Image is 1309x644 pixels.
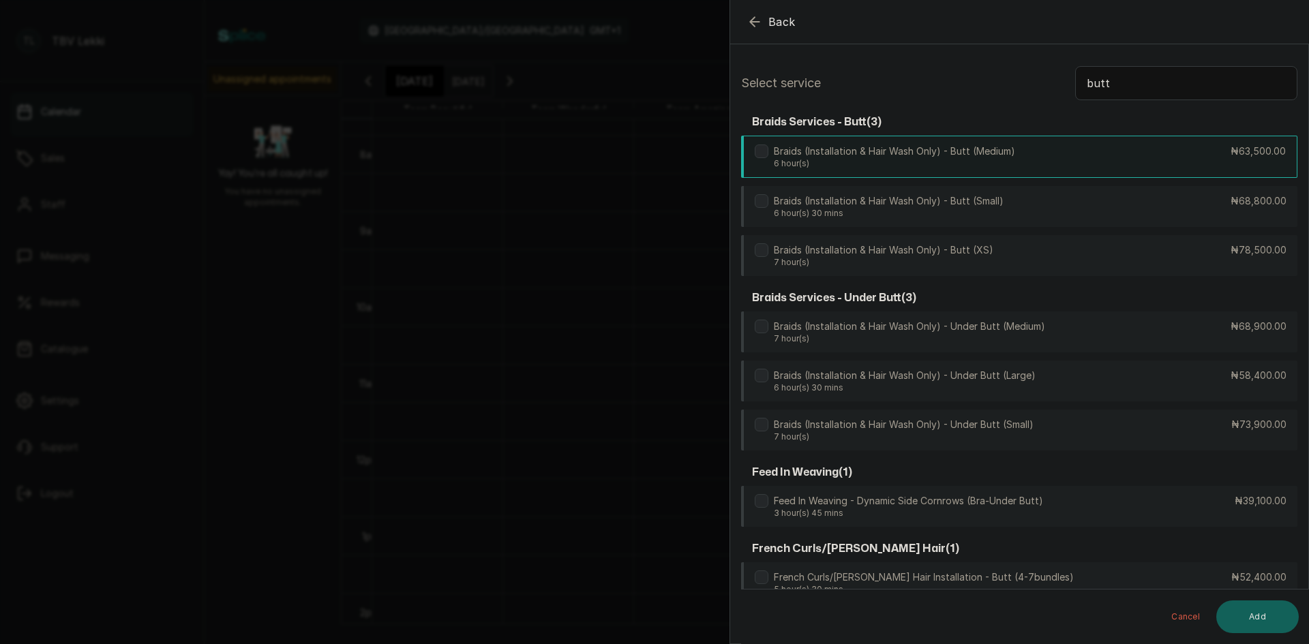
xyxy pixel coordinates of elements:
[1216,600,1299,633] button: Add
[752,114,882,130] h3: braids services - butt ( 3 )
[1231,418,1287,431] p: ₦73,900.00
[774,144,1015,158] p: Braids (Installation & Hair Wash Only) - Butt (Medium)
[747,14,796,30] button: Back
[774,320,1045,333] p: Braids (Installation & Hair Wash Only) - Under Butt (Medium)
[774,243,993,257] p: Braids (Installation & Hair Wash Only) - Butt (XS)
[1231,243,1287,257] p: ₦78,500.00
[752,290,916,306] h3: braids services - under butt ( 3 )
[741,74,821,93] p: Select service
[774,382,1036,393] p: 6 hour(s) 30 mins
[774,570,1074,584] p: French Curls/[PERSON_NAME] Hair Installation - Butt (4-7bundles)
[774,333,1045,344] p: 7 hour(s)
[768,14,796,30] span: Back
[1231,194,1287,208] p: ₦68,800.00
[774,369,1036,382] p: Braids (Installation & Hair Wash Only) - Under Butt (Large)
[774,431,1034,442] p: 7 hour(s)
[1231,570,1287,584] p: ₦52,400.00
[774,257,993,268] p: 7 hour(s)
[774,208,1004,219] p: 6 hour(s) 30 mins
[774,508,1043,519] p: 3 hour(s) 45 mins
[1160,600,1211,633] button: Cancel
[774,194,1004,208] p: Braids (Installation & Hair Wash Only) - Butt (Small)
[1075,66,1297,100] input: Search.
[752,540,959,557] h3: french curls/[PERSON_NAME] hair ( 1 )
[1231,320,1287,333] p: ₦68,900.00
[774,418,1034,431] p: Braids (Installation & Hair Wash Only) - Under Butt (Small)
[774,584,1074,595] p: 5 hour(s) 30 mins
[1231,144,1286,158] p: ₦63,500.00
[774,158,1015,169] p: 6 hour(s)
[774,494,1043,508] p: Feed In Weaving - Dynamic Side Cornrows (Bra-Under Butt)
[1235,494,1287,508] p: ₦39,100.00
[752,464,852,480] h3: feed in weaving ( 1 )
[1231,369,1287,382] p: ₦58,400.00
